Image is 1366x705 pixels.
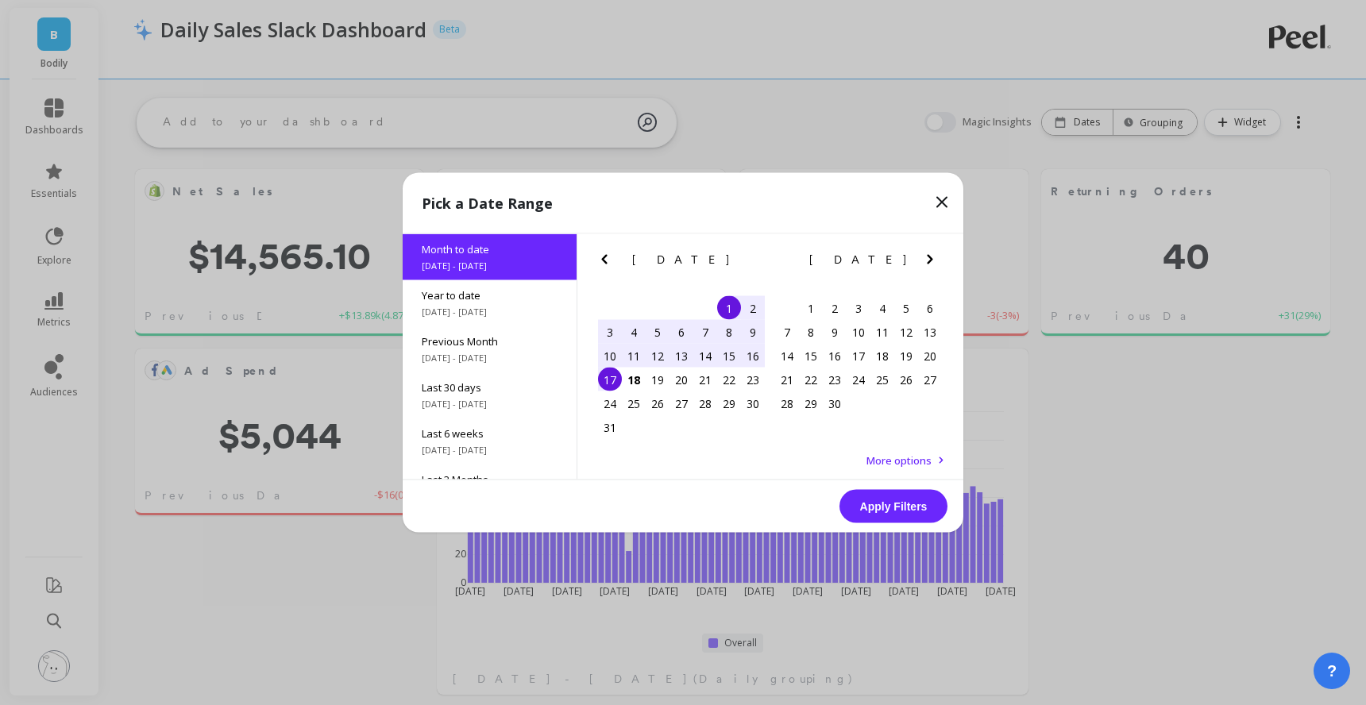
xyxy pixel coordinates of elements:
div: Choose Friday, September 19th, 2025 [894,344,918,368]
div: Choose Sunday, August 17th, 2025 [598,368,622,391]
div: Choose Friday, August 22nd, 2025 [717,368,741,391]
div: Choose Sunday, August 24th, 2025 [598,391,622,415]
div: Choose Tuesday, September 23rd, 2025 [823,368,847,391]
div: Choose Tuesday, August 19th, 2025 [646,368,669,391]
button: Apply Filters [839,490,947,523]
span: Last 3 Months [422,472,558,487]
div: Choose Wednesday, August 27th, 2025 [669,391,693,415]
span: [DATE] - [DATE] [422,260,558,272]
div: Choose Tuesday, September 2nd, 2025 [823,296,847,320]
div: Choose Saturday, September 20th, 2025 [918,344,942,368]
div: Choose Tuesday, September 30th, 2025 [823,391,847,415]
div: Choose Monday, September 29th, 2025 [799,391,823,415]
div: Choose Sunday, August 3rd, 2025 [598,320,622,344]
span: ? [1327,660,1337,682]
div: Choose Wednesday, September 10th, 2025 [847,320,870,344]
div: Choose Thursday, September 11th, 2025 [870,320,894,344]
div: Choose Saturday, September 27th, 2025 [918,368,942,391]
span: [DATE] - [DATE] [422,306,558,318]
div: Choose Monday, September 22nd, 2025 [799,368,823,391]
div: Choose Monday, August 4th, 2025 [622,320,646,344]
div: Choose Wednesday, September 3rd, 2025 [847,296,870,320]
div: Choose Tuesday, August 26th, 2025 [646,391,669,415]
div: Choose Sunday, August 10th, 2025 [598,344,622,368]
div: Choose Wednesday, August 13th, 2025 [669,344,693,368]
div: Choose Friday, August 29th, 2025 [717,391,741,415]
div: Choose Thursday, September 4th, 2025 [870,296,894,320]
button: Next Month [920,250,946,275]
div: Choose Sunday, September 14th, 2025 [775,344,799,368]
div: Choose Friday, August 15th, 2025 [717,344,741,368]
span: Last 30 days [422,380,558,395]
div: Choose Friday, September 5th, 2025 [894,296,918,320]
div: Choose Thursday, September 18th, 2025 [870,344,894,368]
span: Previous Month [422,334,558,349]
div: Choose Thursday, August 14th, 2025 [693,344,717,368]
div: Choose Saturday, September 13th, 2025 [918,320,942,344]
div: Choose Tuesday, September 16th, 2025 [823,344,847,368]
div: Choose Wednesday, August 6th, 2025 [669,320,693,344]
span: Year to date [422,288,558,302]
div: Choose Monday, September 8th, 2025 [799,320,823,344]
button: Previous Month [595,250,620,275]
span: More options [866,453,932,468]
span: Month to date [422,242,558,256]
div: Choose Saturday, August 16th, 2025 [741,344,765,368]
div: Choose Saturday, August 9th, 2025 [741,320,765,344]
div: Choose Thursday, August 21st, 2025 [693,368,717,391]
span: [DATE] [632,253,731,266]
div: Choose Thursday, August 28th, 2025 [693,391,717,415]
div: Choose Sunday, September 28th, 2025 [775,391,799,415]
div: Choose Tuesday, August 5th, 2025 [646,320,669,344]
div: Choose Friday, August 1st, 2025 [717,296,741,320]
div: Choose Sunday, September 21st, 2025 [775,368,799,391]
button: ? [1314,653,1350,689]
div: Choose Monday, August 18th, 2025 [622,368,646,391]
div: Choose Saturday, August 23rd, 2025 [741,368,765,391]
span: [DATE] - [DATE] [422,398,558,410]
span: Last 6 weeks [422,426,558,441]
div: Choose Monday, September 15th, 2025 [799,344,823,368]
div: Choose Tuesday, August 12th, 2025 [646,344,669,368]
div: Choose Sunday, August 31st, 2025 [598,415,622,439]
div: Choose Monday, August 11th, 2025 [622,344,646,368]
div: Choose Friday, September 26th, 2025 [894,368,918,391]
button: Previous Month [772,250,797,275]
div: Choose Friday, August 8th, 2025 [717,320,741,344]
span: [DATE] - [DATE] [422,352,558,364]
div: month 2025-08 [598,296,765,439]
div: Choose Sunday, September 7th, 2025 [775,320,799,344]
p: Pick a Date Range [422,192,553,214]
span: [DATE] [809,253,909,266]
div: Choose Tuesday, September 9th, 2025 [823,320,847,344]
div: Choose Friday, September 12th, 2025 [894,320,918,344]
div: Choose Wednesday, August 20th, 2025 [669,368,693,391]
span: [DATE] - [DATE] [422,444,558,457]
div: Choose Wednesday, September 24th, 2025 [847,368,870,391]
div: Choose Saturday, September 6th, 2025 [918,296,942,320]
div: Choose Thursday, August 7th, 2025 [693,320,717,344]
div: Choose Saturday, August 30th, 2025 [741,391,765,415]
div: Choose Saturday, August 2nd, 2025 [741,296,765,320]
div: Choose Thursday, September 25th, 2025 [870,368,894,391]
div: month 2025-09 [775,296,942,415]
button: Next Month [743,250,769,275]
div: Choose Monday, August 25th, 2025 [622,391,646,415]
div: Choose Wednesday, September 17th, 2025 [847,344,870,368]
div: Choose Monday, September 1st, 2025 [799,296,823,320]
